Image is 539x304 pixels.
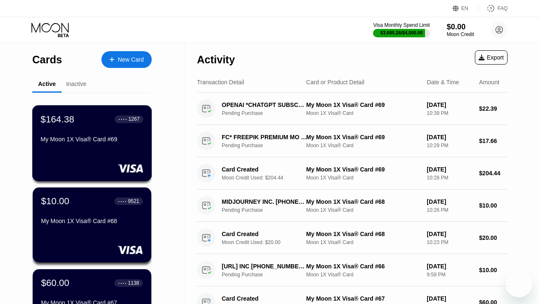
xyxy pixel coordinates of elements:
div: Moon 1X Visa® Card [306,272,420,278]
div: Inactive [66,81,86,87]
div: My Moon 1X Visa® Card #69 [306,101,420,108]
div: Visa Monthly Spend Limit$3,685.26/$4,000.00 [373,22,430,37]
div: 10:23 PM [427,239,472,245]
div: $60.00 [41,278,69,288]
div: EN [461,5,469,11]
div: Card or Product Detail [306,79,365,86]
div: Moon Credit Used: $204.44 [222,175,314,181]
div: 10:29 PM [427,143,472,148]
div: [URL] INC [PHONE_NUMBER] USPending PurchaseMy Moon 1X Visa® Card #66Moon 1X Visa® Card[DATE]9:58 ... [197,254,508,286]
div: $10.00 [41,196,69,207]
div: Visa Monthly Spend Limit [373,22,430,28]
div: Card Created [222,231,308,237]
div: ● ● ● ● [118,200,127,203]
div: [DATE] [427,166,472,173]
div: 9521 [128,198,139,204]
div: MIDJOURNEY INC. [PHONE_NUMBER] US [222,198,308,205]
div: $17.66 [479,138,508,144]
div: Activity [197,54,235,66]
div: 1138 [128,280,139,286]
div: Transaction Detail [197,79,244,86]
div: Amount [479,79,499,86]
div: [DATE] [427,101,472,108]
div: [DATE] [427,231,472,237]
div: Card CreatedMoon Credit Used: $204.44My Moon 1X Visa® Card #69Moon 1X Visa® Card[DATE]10:28 PM$20... [197,157,508,190]
div: Pending Purchase [222,207,314,213]
div: [DATE] [427,295,472,302]
div: Moon Credit Used: $20.00 [222,239,314,245]
div: MIDJOURNEY INC. [PHONE_NUMBER] USPending PurchaseMy Moon 1X Visa® Card #68Moon 1X Visa® Card[DATE... [197,190,508,222]
div: Card CreatedMoon Credit Used: $20.00My Moon 1X Visa® Card #68Moon 1X Visa® Card[DATE]10:23 PM$20.00 [197,222,508,254]
div: $0.00Moon Credit [447,23,474,37]
div: Date & Time [427,79,459,86]
div: $164.38● ● ● ●1267My Moon 1X Visa® Card #69 [33,106,151,181]
div: FC* FREEPIK PREMIUM MO [PHONE_NUMBER] ES [222,134,308,140]
div: Moon Credit [447,31,474,37]
div: $3,685.26 / $4,000.00 [381,30,423,35]
div: ● ● ● ● [118,282,127,284]
div: My Moon 1X Visa® Card #68 [306,198,420,205]
div: New Card [118,56,144,63]
div: [DATE] [427,134,472,140]
div: My Moon 1X Visa® Card #69 [306,134,420,140]
div: EN [453,4,478,13]
iframe: Кнопка запуска окна обмена сообщениями [505,270,532,297]
div: $10.00 [479,267,508,273]
div: Export [475,50,508,65]
div: Card Created [222,295,308,302]
div: [URL] INC [PHONE_NUMBER] US [222,263,308,270]
div: Moon 1X Visa® Card [306,110,420,116]
div: OPENAI *CHATGPT SUBSCR [PHONE_NUMBER] IEPending PurchaseMy Moon 1X Visa® Card #69Moon 1X Visa® Ca... [197,93,508,125]
div: $164.38 [41,114,74,125]
div: Card Created [222,166,308,173]
div: My Moon 1X Visa® Card #69 [306,166,420,173]
div: OPENAI *CHATGPT SUBSCR [PHONE_NUMBER] IE [222,101,308,108]
div: Moon 1X Visa® Card [306,207,420,213]
div: Export [479,54,504,61]
div: [DATE] [427,198,472,205]
div: ● ● ● ● [119,118,127,120]
div: 10:28 PM [427,175,472,181]
div: $22.39 [479,105,508,112]
div: My Moon 1X Visa® Card #68 [306,231,420,237]
div: Cards [32,54,62,66]
div: FC* FREEPIK PREMIUM MO [PHONE_NUMBER] ESPending PurchaseMy Moon 1X Visa® Card #69Moon 1X Visa® Ca... [197,125,508,157]
div: Moon 1X Visa® Card [306,239,420,245]
div: $0.00 [447,23,474,31]
div: My Moon 1X Visa® Card #69 [41,136,143,143]
div: 10:39 PM [427,110,472,116]
div: My Moon 1X Visa® Card #68 [41,218,143,224]
div: $20.00 [479,234,508,241]
div: $10.00 [479,202,508,209]
div: 9:58 PM [427,272,472,278]
div: 10:26 PM [427,207,472,213]
div: Pending Purchase [222,272,314,278]
div: 1267 [128,116,140,122]
div: $204.44 [479,170,508,177]
div: FAQ [498,5,508,11]
div: Moon 1X Visa® Card [306,143,420,148]
div: [DATE] [427,263,472,270]
div: Pending Purchase [222,143,314,148]
div: $10.00● ● ● ●9521My Moon 1X Visa® Card #68 [33,187,151,262]
div: FAQ [478,4,508,13]
div: Moon 1X Visa® Card [306,175,420,181]
div: My Moon 1X Visa® Card #66 [306,263,420,270]
div: New Card [101,51,152,68]
div: Active [38,81,56,87]
div: My Moon 1X Visa® Card #67 [306,295,420,302]
div: Pending Purchase [222,110,314,116]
